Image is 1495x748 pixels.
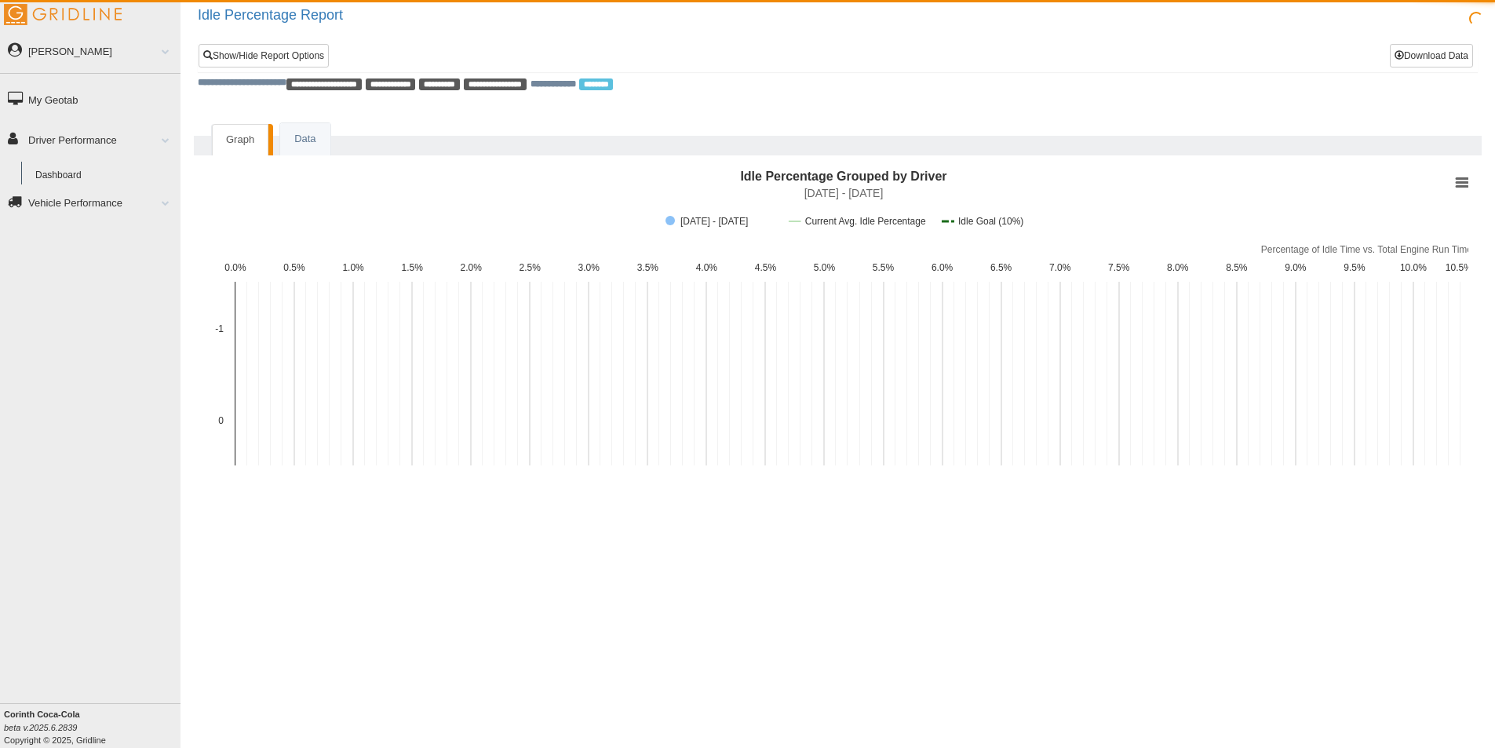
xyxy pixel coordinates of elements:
[1446,262,1472,273] text: 10.5%
[755,262,777,273] text: 4.5%
[932,262,954,273] text: 6.0%
[814,262,836,273] text: 5.0%
[1400,262,1427,273] text: 10.0%
[215,323,224,334] text: -1
[1049,262,1071,273] text: 7.0%
[28,162,180,190] a: Dashboard
[1344,262,1366,273] text: 9.5%
[342,262,364,273] text: 1.0%
[4,710,80,719] b: Corinth Coca-Cola
[1108,262,1130,273] text: 7.5%
[4,708,180,746] div: Copyright © 2025, Gridline
[224,262,246,273] text: 0.0%
[665,216,773,227] button: Show 9/21/2025 - 9/27/2025
[804,187,884,199] text: [DATE] - [DATE]
[218,415,224,426] text: 0
[520,262,541,273] text: 2.5%
[4,4,122,25] img: Gridline
[1390,44,1473,68] button: Download Data
[696,262,718,273] text: 4.0%
[578,262,600,273] text: 3.0%
[1285,262,1307,273] text: 9.0%
[1451,172,1473,194] button: View chart menu, Idle Percentage Grouped by Driver
[637,262,659,273] text: 3.5%
[873,262,895,273] text: 5.5%
[207,163,1468,477] div: Idle Percentage Grouped by Driver . Highcharts interactive chart.
[283,262,305,273] text: 0.5%
[207,163,1480,477] svg: Interactive chart
[990,262,1012,273] text: 6.5%
[1261,244,1473,255] text: Percentage of Idle Time vs. Total Engine Run Time
[1226,262,1248,273] text: 8.5%
[942,216,1023,227] button: Show Idle Goal (10%)
[789,216,926,227] button: Show Current Avg. Idle Percentage
[280,123,330,155] a: Data
[199,44,329,68] a: Show/Hide Report Options
[1167,262,1189,273] text: 8.0%
[4,723,77,732] i: beta v.2025.6.2839
[401,262,423,273] text: 1.5%
[212,124,268,155] a: Graph
[740,170,946,183] text: Idle Percentage Grouped by Driver
[461,262,483,273] text: 2.0%
[198,8,1495,24] h2: Idle Percentage Report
